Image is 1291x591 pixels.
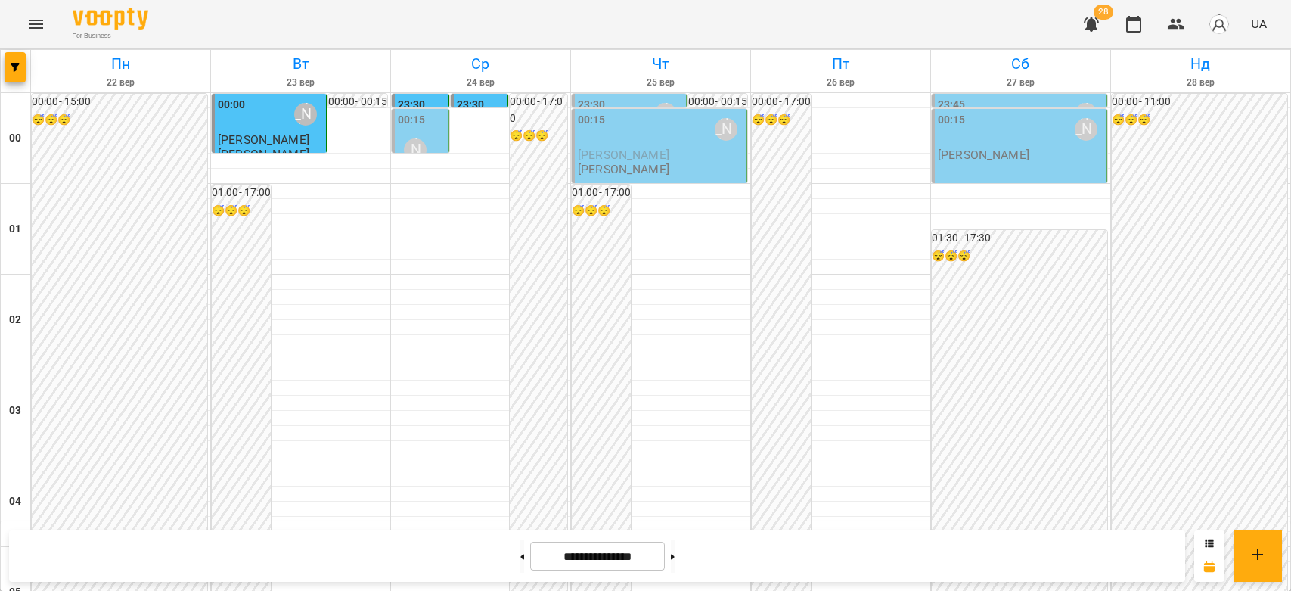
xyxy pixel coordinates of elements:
[73,8,148,30] img: Voopty Logo
[213,52,388,76] h6: Вт
[18,6,54,42] button: Menu
[9,130,21,147] h6: 00
[212,185,271,201] h6: 01:00 - 17:00
[654,103,677,126] div: Бондарєва Валерія
[715,118,737,141] div: Бондарєва Валерія
[938,148,1029,161] p: [PERSON_NAME]
[753,52,928,76] h6: Пт
[213,76,388,90] h6: 23 вер
[573,52,748,76] h6: Чт
[573,76,748,90] h6: 25 вер
[393,76,568,90] h6: 24 вер
[1113,52,1288,76] h6: Нд
[1245,10,1273,38] button: UA
[578,97,606,114] label: 23:30
[9,493,21,510] h6: 04
[933,76,1108,90] h6: 27 вер
[1075,118,1097,141] div: Бондарєва Валерія
[938,97,966,114] label: 23:45
[328,94,387,110] h6: 00:00 - 00:15
[398,112,426,129] label: 00:15
[578,163,669,176] p: [PERSON_NAME]
[404,138,427,161] div: Бондарєва Валерія
[932,230,1107,247] h6: 01:30 - 17:30
[32,94,207,110] h6: 00:00 - 15:00
[752,94,811,110] h6: 00:00 - 17:00
[933,52,1108,76] h6: Сб
[578,148,669,162] span: [PERSON_NAME]
[9,403,21,419] h6: 03
[938,112,966,129] label: 00:15
[572,185,631,201] h6: 01:00 - 17:00
[218,132,309,147] span: [PERSON_NAME]
[9,312,21,328] h6: 02
[1209,14,1230,35] img: avatar_s.png
[510,128,567,145] h6: 😴😴😴
[578,112,606,129] label: 00:15
[218,97,246,114] label: 00:00
[572,203,631,219] h6: 😴😴😴
[752,112,811,129] h6: 😴😴😴
[33,76,208,90] h6: 22 вер
[1112,94,1287,110] h6: 00:00 - 11:00
[398,97,426,114] label: 23:30
[33,52,208,76] h6: Пн
[1251,16,1267,32] span: UA
[212,203,271,219] h6: 😴😴😴
[932,248,1107,265] h6: 😴😴😴
[9,221,21,238] h6: 01
[218,148,309,160] p: [PERSON_NAME]
[393,52,568,76] h6: Ср
[32,112,207,129] h6: 😴😴😴
[457,97,485,114] label: 23:30
[1094,5,1113,20] span: 28
[73,31,148,41] span: For Business
[1112,112,1287,129] h6: 😴😴😴
[688,94,747,110] h6: 00:00 - 00:15
[1075,103,1097,126] div: Бондарєва Валерія
[294,103,317,126] div: Бондарєва Валерія
[510,94,567,126] h6: 00:00 - 17:00
[1113,76,1288,90] h6: 28 вер
[753,76,928,90] h6: 26 вер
